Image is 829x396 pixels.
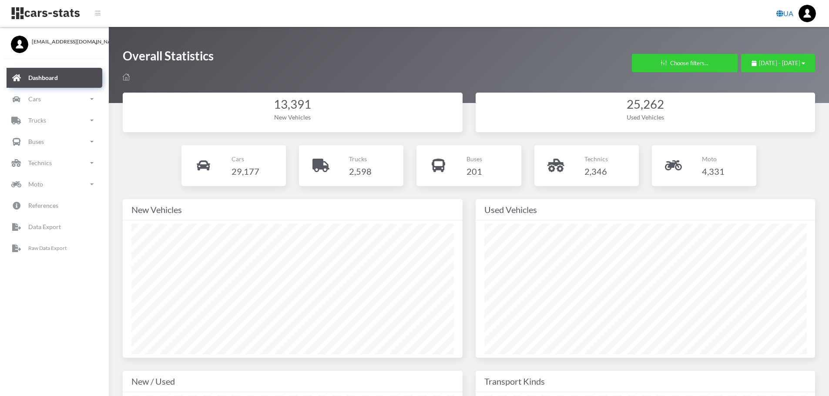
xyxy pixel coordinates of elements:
[131,96,454,113] div: 13,391
[484,113,807,122] div: Used Vehicles
[232,164,259,178] h4: 29,177
[28,243,67,253] p: Raw Data Export
[123,48,214,68] h1: Overall Statistics
[702,153,725,164] p: Moto
[28,200,58,211] p: References
[32,38,98,46] span: [EMAIL_ADDRESS][DOMAIN_NAME]
[131,374,454,388] div: New / Used
[7,132,102,152] a: Buses
[799,5,816,22] img: ...
[773,5,797,22] a: UA
[11,7,81,20] img: navbar brand
[632,54,738,72] button: Choose filters...
[28,157,52,168] p: Technics
[28,72,58,83] p: Dashboard
[584,153,608,164] p: Technics
[484,96,807,113] div: 25,262
[28,93,41,104] p: Cars
[28,115,46,126] p: Trucks
[232,153,259,164] p: Cars
[7,110,102,130] a: Trucks
[349,153,372,164] p: Trucks
[467,153,482,164] p: Buses
[11,36,98,46] a: [EMAIL_ADDRESS][DOMAIN_NAME]
[467,164,482,178] h4: 201
[759,60,800,67] span: [DATE] - [DATE]
[7,153,102,173] a: Technics
[741,54,815,72] button: [DATE] - [DATE]
[7,238,102,258] a: Raw Data Export
[28,179,43,190] p: Moto
[28,221,61,232] p: Data Export
[28,136,44,147] p: Buses
[7,196,102,216] a: References
[702,164,725,178] h4: 4,331
[7,174,102,194] a: Moto
[484,203,807,216] div: Used Vehicles
[349,164,372,178] h4: 2,598
[484,374,807,388] div: Transport Kinds
[7,89,102,109] a: Cars
[584,164,608,178] h4: 2,346
[7,217,102,237] a: Data Export
[7,68,102,88] a: Dashboard
[131,203,454,216] div: New Vehicles
[131,113,454,122] div: New Vehicles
